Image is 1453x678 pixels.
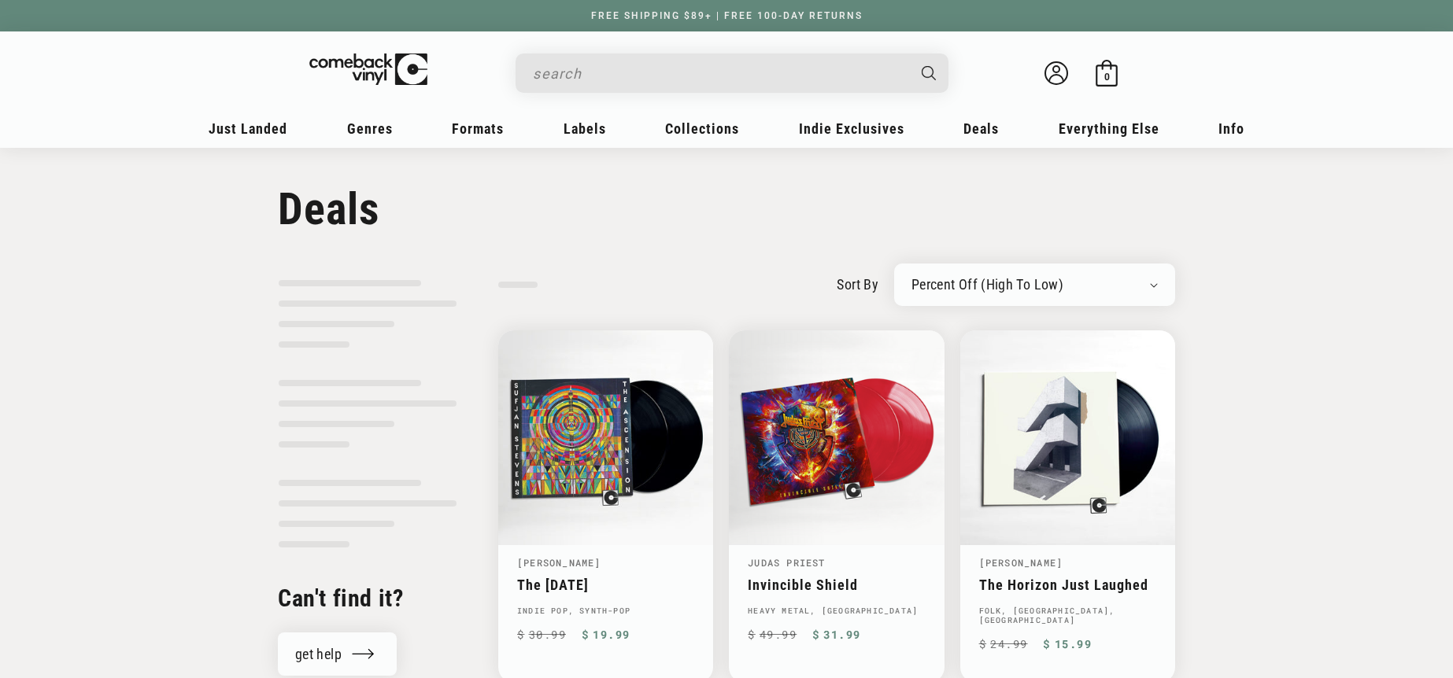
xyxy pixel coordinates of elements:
[517,577,694,593] a: The [DATE]
[979,577,1156,593] a: The Horizon Just Laughed
[1218,120,1244,137] span: Info
[575,10,878,21] a: FREE SHIPPING $89+ | FREE 100-DAY RETURNS
[748,556,825,569] a: Judas Priest
[516,53,948,93] div: Search
[278,183,1175,235] h1: Deals
[908,53,951,93] button: Search
[1059,120,1159,137] span: Everything Else
[278,632,397,676] a: get help
[533,57,906,90] input: search
[665,120,739,137] span: Collections
[1104,71,1110,83] span: 0
[347,120,393,137] span: Genres
[837,274,878,295] label: sort by
[278,583,457,614] h2: Can't find it?
[963,120,999,137] span: Deals
[748,577,925,593] a: Invincible Shield
[564,120,606,137] span: Labels
[517,556,601,569] a: [PERSON_NAME]
[209,120,287,137] span: Just Landed
[452,120,504,137] span: Formats
[979,556,1063,569] a: [PERSON_NAME]
[799,120,904,137] span: Indie Exclusives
